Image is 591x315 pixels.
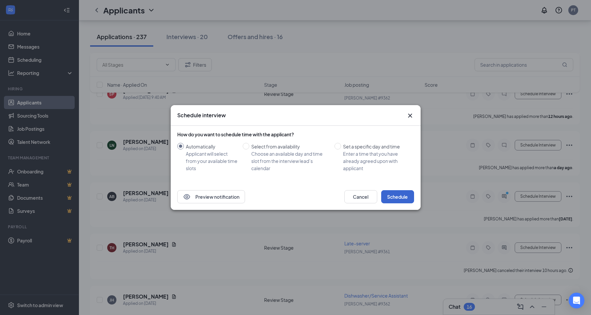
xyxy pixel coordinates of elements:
[406,112,414,120] svg: Cross
[183,193,191,201] svg: Eye
[343,150,409,172] div: Enter a time that you have already agreed upon with applicant
[251,143,329,150] div: Select from availability
[186,150,237,172] div: Applicant will select from your available time slots
[177,131,414,138] div: How do you want to schedule time with the applicant?
[177,190,245,203] button: EyePreview notification
[343,143,409,150] div: Set a specific day and time
[381,190,414,203] button: Schedule
[569,293,584,308] div: Open Intercom Messenger
[406,112,414,120] button: Close
[177,112,226,119] h3: Schedule interview
[186,143,237,150] div: Automatically
[344,190,377,203] button: Cancel
[251,150,329,172] div: Choose an available day and time slot from the interview lead’s calendar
